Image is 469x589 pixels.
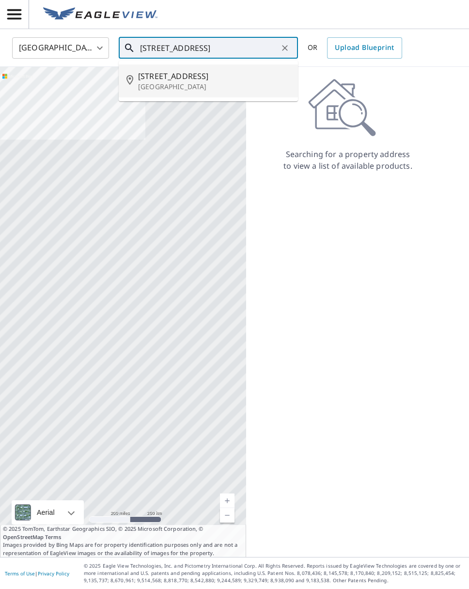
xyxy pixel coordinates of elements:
input: Search by address or latitude-longitude [140,34,278,62]
img: EV Logo [43,7,157,22]
div: OR [308,37,402,59]
span: Upload Blueprint [335,42,394,54]
p: Searching for a property address to view a list of available products. [283,148,413,172]
a: Current Level 5, Zoom Out [220,508,234,523]
span: [STREET_ADDRESS] [138,70,290,82]
a: Current Level 5, Zoom In [220,493,234,508]
div: Aerial [12,500,84,525]
a: Terms of Use [5,570,35,577]
a: EV Logo [37,1,163,28]
a: Terms [45,533,61,541]
a: Privacy Policy [38,570,69,577]
a: OpenStreetMap [3,533,44,541]
span: © 2025 TomTom, Earthstar Geographics SIO, © 2025 Microsoft Corporation, © [3,525,243,541]
p: [GEOGRAPHIC_DATA] [138,82,290,92]
p: © 2025 Eagle View Technologies, Inc. and Pictometry International Corp. All Rights Reserved. Repo... [84,562,464,584]
div: Aerial [34,500,58,525]
button: Clear [278,41,292,55]
div: [GEOGRAPHIC_DATA] [12,34,109,62]
a: Upload Blueprint [327,37,402,59]
p: | [5,571,69,576]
